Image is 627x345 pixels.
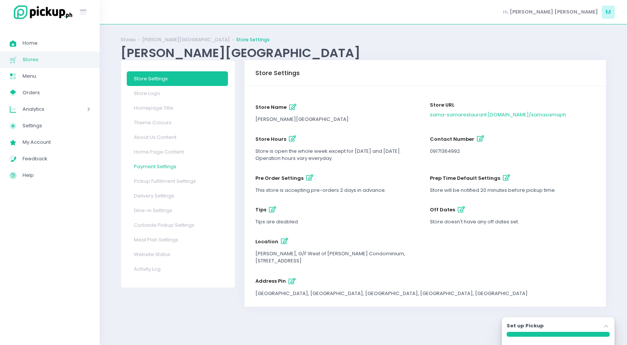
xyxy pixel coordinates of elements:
span: Help [23,170,90,180]
span: tips [255,206,266,213]
div: This store is accepting pre-orders 2 days in advance. [255,187,421,194]
span: store name [255,104,287,111]
a: Activity Log [127,262,228,276]
span: Hi, [503,8,509,16]
span: Home [23,38,90,48]
a: Payment Settings [127,159,228,174]
div: Store Settings [255,63,300,84]
span: Settings [23,121,90,131]
button: contact number [474,133,487,145]
span: Menu [23,71,90,81]
span: off dates [430,206,455,213]
div: [PERSON_NAME], G/F West of [PERSON_NAME] Condominium, [STREET_ADDRESS] [255,250,421,265]
a: Pickup Fulfillment Settings [127,174,228,188]
a: Delivery Settings [127,188,228,203]
span: Orders [23,88,90,98]
div: [PERSON_NAME][GEOGRAPHIC_DATA] [121,45,606,60]
button: store name [287,101,299,113]
span: location [255,238,278,245]
span: Stores [23,55,90,65]
div: Store is open the whole week except for [DATE] and [DATE]. Operation hours vary everyday. [255,148,421,162]
a: About Us Content [127,130,228,145]
span: Store URL [430,101,454,108]
div: [PERSON_NAME][GEOGRAPHIC_DATA] [255,116,421,123]
img: logo [9,4,73,20]
a: Store Settings [236,36,270,43]
a: Curbside Pickup Settings [127,218,228,232]
span: Analytics [23,104,66,114]
div: Store will be notified 20 minutes before pickup time. [430,187,595,194]
button: prep time default settings [500,172,513,184]
span: M [602,6,615,19]
label: Set up Pickup [507,322,544,330]
div: Store doesn't have any off dates set. [430,218,595,226]
span: store hours [255,135,286,142]
a: Store Logo [127,86,228,101]
button: store hours [286,133,299,145]
span: [PERSON_NAME] [PERSON_NAME] [510,8,598,16]
a: Home Page Content [127,145,228,159]
span: My Account [23,137,90,147]
a: Homepage Title [127,101,228,115]
a: Store Settings [127,71,228,86]
span: Address Pin [255,277,298,285]
a: Website Status [127,247,228,262]
a: sama-samarestaurant.[DOMAIN_NAME]/samasamaph [430,111,566,118]
span: Feedback [23,154,90,164]
a: Stores [121,36,136,43]
span: contact number [430,135,474,142]
button: off dates [455,203,468,216]
div: 09171364992 [430,148,595,155]
button: Address Pin [286,275,298,288]
a: Meal Plan Settings [127,232,228,247]
div: Tips are disabled. [255,218,421,226]
a: Dine-in Settings [127,203,228,218]
button: pre order settings [304,172,316,184]
span: pre order settings [255,174,304,181]
button: tips [266,203,279,216]
a: Theme Colours [127,115,228,130]
span: prep time default settings [430,174,500,181]
a: [PERSON_NAME][GEOGRAPHIC_DATA] [142,36,230,43]
button: location [278,235,291,248]
div: [GEOGRAPHIC_DATA], [GEOGRAPHIC_DATA], [GEOGRAPHIC_DATA], [GEOGRAPHIC_DATA], [GEOGRAPHIC_DATA] [255,290,595,297]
